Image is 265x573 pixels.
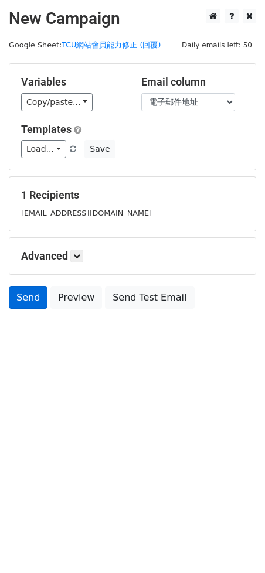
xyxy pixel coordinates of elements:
[178,40,256,49] a: Daily emails left: 50
[206,517,265,573] div: 聊天小工具
[21,140,66,158] a: Load...
[84,140,115,158] button: Save
[178,39,256,52] span: Daily emails left: 50
[9,40,161,49] small: Google Sheet:
[105,286,194,309] a: Send Test Email
[141,76,244,88] h5: Email column
[21,209,152,217] small: [EMAIL_ADDRESS][DOMAIN_NAME]
[9,9,256,29] h2: New Campaign
[21,189,244,202] h5: 1 Recipients
[62,40,161,49] a: TCU網站會員能力修正 (回覆)
[21,250,244,262] h5: Advanced
[21,123,72,135] a: Templates
[206,517,265,573] iframe: Chat Widget
[21,76,124,88] h5: Variables
[21,93,93,111] a: Copy/paste...
[9,286,47,309] a: Send
[50,286,102,309] a: Preview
